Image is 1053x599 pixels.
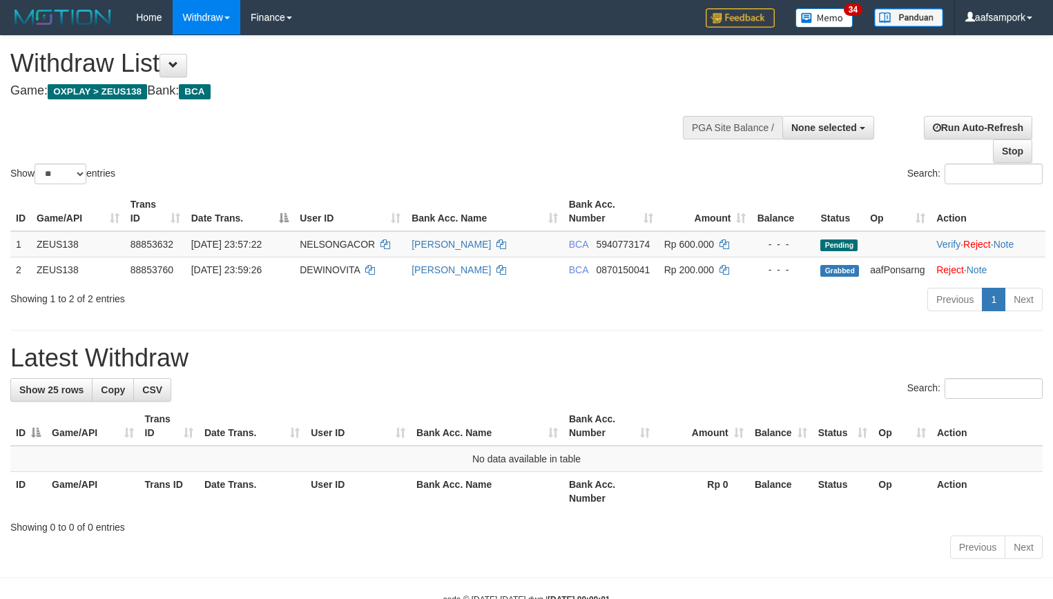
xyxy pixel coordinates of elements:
[186,192,295,231] th: Date Trans.: activate to sort column descending
[655,472,749,511] th: Rp 0
[10,50,688,77] h1: Withdraw List
[191,264,262,275] span: [DATE] 23:59:26
[596,264,650,275] span: Copy 0870150041 to clipboard
[931,192,1045,231] th: Action
[1005,288,1043,311] a: Next
[411,472,563,511] th: Bank Acc. Name
[931,472,1043,511] th: Action
[305,406,411,446] th: User ID: activate to sort column ascending
[931,406,1043,446] th: Action
[936,239,960,250] a: Verify
[294,192,406,231] th: User ID: activate to sort column ascending
[10,406,46,446] th: ID: activate to sort column descending
[101,384,125,395] span: Copy
[749,472,813,511] th: Balance
[406,192,563,231] th: Bank Acc. Name: activate to sort column ascending
[749,406,813,446] th: Balance: activate to sort column ascending
[10,472,46,511] th: ID
[300,239,375,250] span: NELSONGACOR
[782,116,874,139] button: None selected
[563,192,659,231] th: Bank Acc. Number: activate to sort column ascending
[35,164,86,184] select: Showentries
[864,257,931,282] td: aafPonsarng
[10,84,688,98] h4: Game: Bank:
[179,84,210,99] span: BCA
[967,264,987,275] a: Note
[10,344,1043,372] h1: Latest Withdraw
[125,192,186,231] th: Trans ID: activate to sort column ascending
[813,472,873,511] th: Status
[131,264,173,275] span: 88853760
[412,264,491,275] a: [PERSON_NAME]
[48,84,147,99] span: OXPLAY > ZEUS138
[19,384,84,395] span: Show 25 rows
[142,384,162,395] span: CSV
[10,286,428,306] div: Showing 1 to 2 of 2 entries
[655,406,749,446] th: Amount: activate to sort column ascending
[139,406,199,446] th: Trans ID: activate to sort column ascending
[300,264,360,275] span: DEWINOVITA
[569,239,588,250] span: BCA
[815,192,864,231] th: Status
[931,257,1045,282] td: ·
[820,239,858,251] span: Pending
[1005,536,1043,559] a: Next
[10,164,115,184] label: Show entries
[757,263,809,277] div: - - -
[10,231,31,257] td: 1
[706,8,775,28] img: Feedback.jpg
[139,472,199,511] th: Trans ID
[131,239,173,250] span: 88853632
[411,406,563,446] th: Bank Acc. Name: activate to sort column ascending
[412,239,491,250] a: [PERSON_NAME]
[31,231,125,257] td: ZEUS138
[844,3,862,16] span: 34
[924,116,1032,139] a: Run Auto-Refresh
[31,257,125,282] td: ZEUS138
[950,536,1005,559] a: Previous
[907,164,1043,184] label: Search:
[982,288,1005,311] a: 1
[751,192,815,231] th: Balance
[10,446,1043,472] td: No data available in table
[873,406,931,446] th: Op: activate to sort column ascending
[931,231,1045,257] td: · ·
[993,139,1032,163] a: Stop
[945,164,1043,184] input: Search:
[563,406,655,446] th: Bank Acc. Number: activate to sort column ascending
[927,288,983,311] a: Previous
[305,472,411,511] th: User ID
[664,264,714,275] span: Rp 200.000
[92,378,134,402] a: Copy
[791,122,857,133] span: None selected
[936,264,964,275] a: Reject
[10,257,31,282] td: 2
[569,264,588,275] span: BCA
[563,472,655,511] th: Bank Acc. Number
[907,378,1043,399] label: Search:
[963,239,991,250] a: Reject
[199,472,305,511] th: Date Trans.
[31,192,125,231] th: Game/API: activate to sort column ascending
[864,192,931,231] th: Op: activate to sort column ascending
[874,8,943,27] img: panduan.png
[820,265,859,277] span: Grabbed
[596,239,650,250] span: Copy 5940773174 to clipboard
[133,378,171,402] a: CSV
[813,406,873,446] th: Status: activate to sort column ascending
[664,239,714,250] span: Rp 600.000
[10,7,115,28] img: MOTION_logo.png
[10,515,1043,534] div: Showing 0 to 0 of 0 entries
[191,239,262,250] span: [DATE] 23:57:22
[46,472,139,511] th: Game/API
[945,378,1043,399] input: Search:
[795,8,853,28] img: Button%20Memo.svg
[659,192,752,231] th: Amount: activate to sort column ascending
[873,472,931,511] th: Op
[683,116,782,139] div: PGA Site Balance /
[46,406,139,446] th: Game/API: activate to sort column ascending
[10,378,93,402] a: Show 25 rows
[10,192,31,231] th: ID
[994,239,1014,250] a: Note
[199,406,305,446] th: Date Trans.: activate to sort column ascending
